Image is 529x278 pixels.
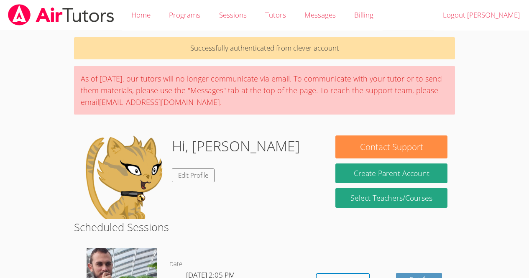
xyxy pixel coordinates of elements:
[172,135,300,157] h1: Hi, [PERSON_NAME]
[7,4,115,26] img: airtutors_banner-c4298cdbf04f3fff15de1276eac7730deb9818008684d7c2e4769d2f7ddbe033.png
[169,259,182,270] dt: Date
[82,135,165,219] img: default.png
[172,168,215,182] a: Edit Profile
[74,66,455,115] div: As of [DATE], our tutors will no longer communicate via email. To communicate with your tutor or ...
[304,10,336,20] span: Messages
[74,37,455,59] p: Successfully authenticated from clever account
[335,135,447,158] button: Contact Support
[335,188,447,208] a: Select Teachers/Courses
[335,163,447,183] button: Create Parent Account
[74,219,455,235] h2: Scheduled Sessions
